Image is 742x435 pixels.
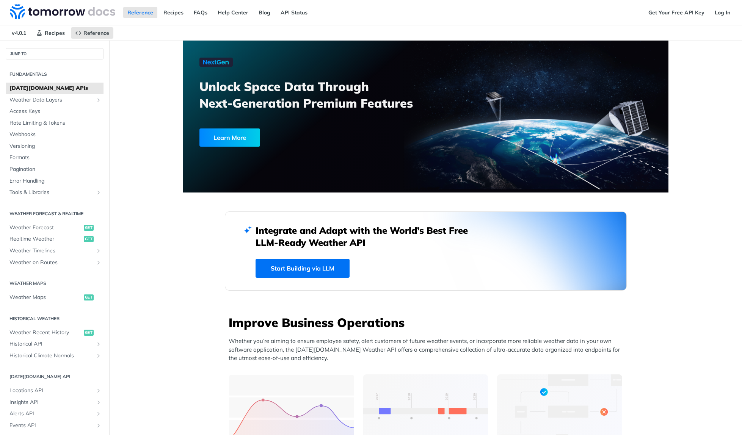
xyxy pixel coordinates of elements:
span: Weather Recent History [9,329,82,336]
span: Weather Timelines [9,247,94,255]
a: Historical APIShow subpages for Historical API [6,338,104,350]
a: Access Keys [6,106,104,117]
span: Events API [9,422,94,429]
button: Show subpages for Alerts API [96,411,102,417]
span: Weather Maps [9,294,82,301]
button: Show subpages for Locations API [96,388,102,394]
button: Show subpages for Weather Timelines [96,248,102,254]
a: Formats [6,152,104,163]
a: Recipes [159,7,188,18]
a: Rate Limiting & Tokens [6,117,104,129]
a: Reference [71,27,113,39]
a: Weather Mapsget [6,292,104,303]
span: Reference [83,30,109,36]
p: Whether you’re aiming to ensure employee safety, alert customers of future weather events, or inc... [229,337,627,363]
span: Realtime Weather [9,235,82,243]
a: Reference [123,7,157,18]
span: Formats [9,154,102,161]
h2: Historical Weather [6,315,104,322]
img: Tomorrow.io Weather API Docs [10,4,115,19]
span: get [84,225,94,231]
span: Webhooks [9,131,102,138]
span: get [84,294,94,300]
span: Historical API [9,340,94,348]
span: Rate Limiting & Tokens [9,119,102,127]
a: Events APIShow subpages for Events API [6,420,104,431]
span: Versioning [9,142,102,150]
a: FAQs [190,7,212,18]
span: Weather on Routes [9,259,94,266]
button: Show subpages for Historical API [96,341,102,347]
button: Show subpages for Historical Climate Normals [96,353,102,359]
a: Start Building via LLM [256,259,350,278]
a: Learn More [199,128,387,147]
a: Versioning [6,141,104,152]
a: Realtime Weatherget [6,233,104,245]
a: Weather on RoutesShow subpages for Weather on Routes [6,257,104,268]
span: Locations API [9,387,94,394]
a: Weather Recent Historyget [6,327,104,338]
a: Log In [711,7,734,18]
a: Weather Forecastget [6,222,104,233]
span: Historical Climate Normals [9,352,94,360]
span: get [84,330,94,336]
h2: Fundamentals [6,71,104,78]
span: Tools & Libraries [9,189,94,196]
a: Webhooks [6,129,104,140]
a: Weather TimelinesShow subpages for Weather Timelines [6,245,104,257]
button: JUMP TO [6,48,104,59]
span: Error Handling [9,177,102,185]
h2: [DATE][DOMAIN_NAME] API [6,373,104,380]
span: Pagination [9,166,102,173]
span: Recipes [45,30,65,36]
a: Error Handling [6,175,104,187]
span: Weather Forecast [9,224,82,232]
h3: Improve Business Operations [229,314,627,331]
h2: Weather Maps [6,280,104,287]
a: API Status [276,7,312,18]
span: v4.0.1 [8,27,30,39]
a: Get Your Free API Key [644,7,709,18]
a: Help Center [213,7,253,18]
button: Show subpages for Weather Data Layers [96,97,102,103]
span: Access Keys [9,108,102,115]
button: Show subpages for Events API [96,422,102,429]
a: Insights APIShow subpages for Insights API [6,397,104,408]
span: Insights API [9,399,94,406]
h2: Weather Forecast & realtime [6,210,104,217]
a: Pagination [6,164,104,175]
span: [DATE][DOMAIN_NAME] APIs [9,84,102,92]
a: Recipes [32,27,69,39]
span: get [84,236,94,242]
img: NextGen [199,58,233,67]
a: Blog [254,7,275,18]
button: Show subpages for Weather on Routes [96,260,102,266]
button: Show subpages for Tools & Libraries [96,189,102,196]
a: [DATE][DOMAIN_NAME] APIs [6,83,104,94]
button: Show subpages for Insights API [96,399,102,405]
a: Alerts APIShow subpages for Alerts API [6,408,104,419]
a: Historical Climate NormalsShow subpages for Historical Climate Normals [6,350,104,361]
h3: Unlock Space Data Through Next-Generation Premium Features [199,78,434,111]
h2: Integrate and Adapt with the World’s Best Free LLM-Ready Weather API [256,224,479,249]
span: Alerts API [9,410,94,418]
a: Tools & LibrariesShow subpages for Tools & Libraries [6,187,104,198]
div: Learn More [199,128,260,147]
a: Locations APIShow subpages for Locations API [6,385,104,396]
span: Weather Data Layers [9,96,94,104]
a: Weather Data LayersShow subpages for Weather Data Layers [6,94,104,106]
